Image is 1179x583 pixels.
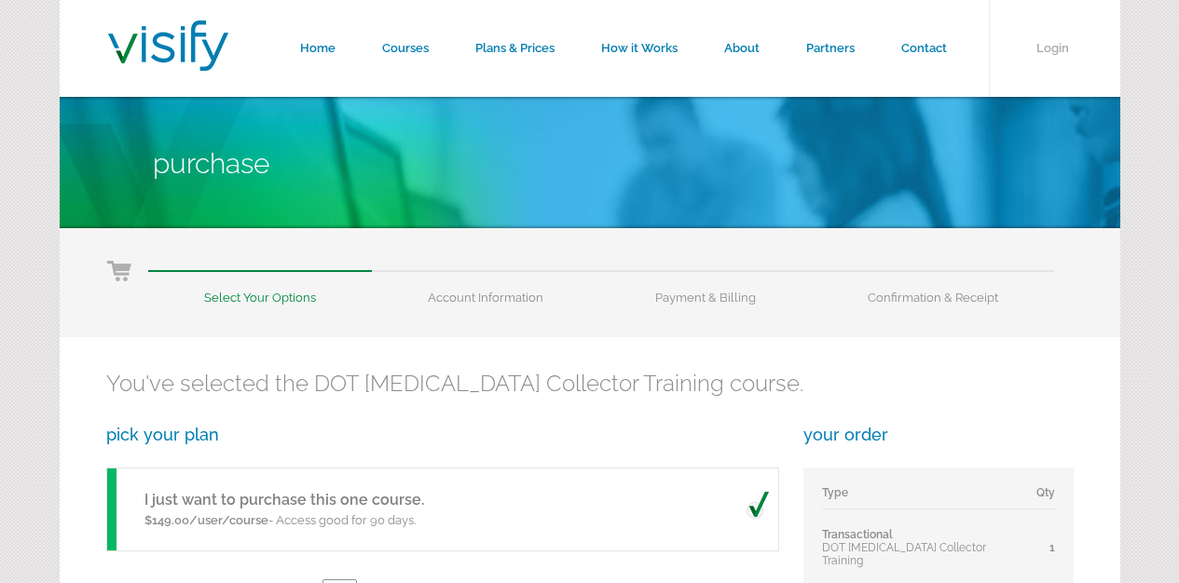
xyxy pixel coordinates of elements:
li: Confirmation & Receipt [812,270,1054,305]
li: Select Your Options [148,270,372,305]
li: Account Information [372,270,599,305]
li: Payment & Billing [599,270,812,305]
p: - Access good for 90 days. [144,511,424,530]
span: $149.00/user/course [144,513,268,527]
h5: I just want to purchase this one course. [144,489,424,511]
h3: pick your plan [106,425,777,444]
span: DOT [MEDICAL_DATA] Collector Training [822,541,986,567]
img: Visify Training [108,20,228,71]
h3: your order [803,425,1074,444]
span: Purchase [153,147,269,180]
a: Visify Training [108,49,228,76]
span: Transactional [822,528,893,541]
h2: You've selected the DOT [MEDICAL_DATA] Collector Training course. [106,370,1074,397]
td: Type [822,486,1013,509]
div: 1 [1013,541,1055,554]
td: Qty [1013,486,1055,509]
